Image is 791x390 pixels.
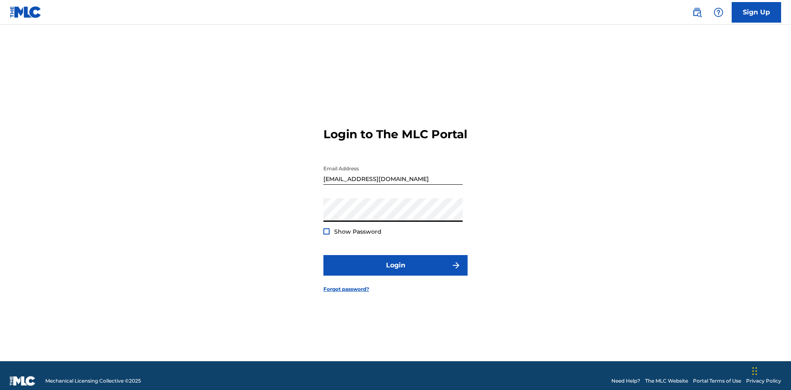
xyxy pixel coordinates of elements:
[323,286,369,293] a: Forgot password?
[693,377,741,385] a: Portal Terms of Use
[714,7,723,17] img: help
[645,377,688,385] a: The MLC Website
[746,377,781,385] a: Privacy Policy
[10,376,35,386] img: logo
[45,377,141,385] span: Mechanical Licensing Collective © 2025
[710,4,727,21] div: Help
[692,7,702,17] img: search
[752,359,757,383] div: Drag
[323,127,467,142] h3: Login to The MLC Portal
[451,260,461,270] img: f7272a7cc735f4ea7f67.svg
[323,255,468,276] button: Login
[732,2,781,23] a: Sign Up
[689,4,705,21] a: Public Search
[611,377,640,385] a: Need Help?
[750,351,791,390] iframe: Chat Widget
[334,228,381,235] span: Show Password
[10,6,42,18] img: MLC Logo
